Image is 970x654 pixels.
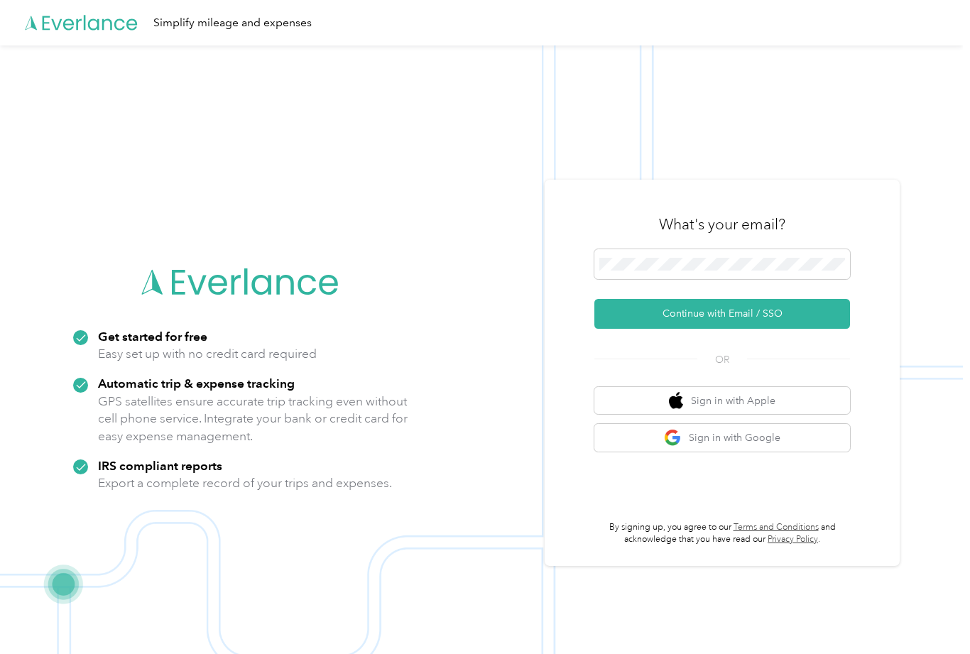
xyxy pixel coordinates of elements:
[664,429,682,447] img: google logo
[669,392,683,410] img: apple logo
[697,352,747,367] span: OR
[734,522,819,533] a: Terms and Conditions
[98,474,392,492] p: Export a complete record of your trips and expenses.
[594,521,850,546] p: By signing up, you agree to our and acknowledge that you have read our .
[98,329,207,344] strong: Get started for free
[98,458,222,473] strong: IRS compliant reports
[98,393,408,445] p: GPS satellites ensure accurate trip tracking even without cell phone service. Integrate your bank...
[594,299,850,329] button: Continue with Email / SSO
[768,534,818,545] a: Privacy Policy
[98,376,295,391] strong: Automatic trip & expense tracking
[594,387,850,415] button: apple logoSign in with Apple
[659,214,785,234] h3: What's your email?
[594,424,850,452] button: google logoSign in with Google
[98,345,317,363] p: Easy set up with no credit card required
[153,14,312,32] div: Simplify mileage and expenses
